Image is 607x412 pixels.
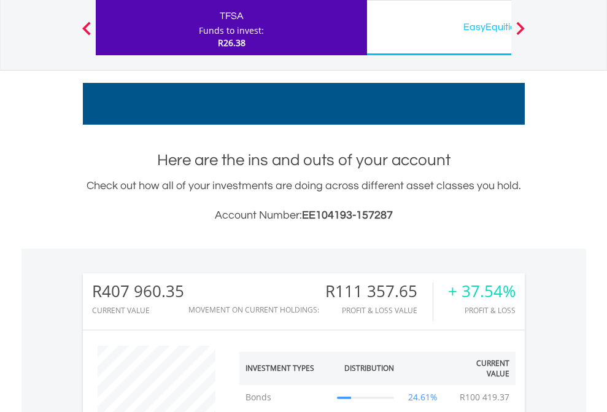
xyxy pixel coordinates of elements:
[454,385,516,410] td: R100 419.37
[325,306,433,314] div: Profit & Loss Value
[239,385,331,410] td: Bonds
[83,177,525,224] div: Check out how all of your investments are doing across different asset classes you hold.
[199,25,264,37] div: Funds to invest:
[92,306,184,314] div: CURRENT VALUE
[344,363,394,373] div: Distribution
[400,385,446,410] td: 24.61%
[239,352,331,385] th: Investment Types
[325,282,433,300] div: R111 357.65
[83,83,525,125] img: EasyMortage Promotion Banner
[302,209,393,221] span: EE104193-157287
[218,37,246,49] span: R26.38
[188,306,319,314] div: Movement on Current Holdings:
[448,306,516,314] div: Profit & Loss
[83,207,525,224] h3: Account Number:
[103,7,360,25] div: TFSA
[446,352,516,385] th: Current Value
[74,28,99,40] button: Previous
[92,282,184,300] div: R407 960.35
[508,28,533,40] button: Next
[83,149,525,171] h1: Here are the ins and outs of your account
[448,282,516,300] div: + 37.54%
